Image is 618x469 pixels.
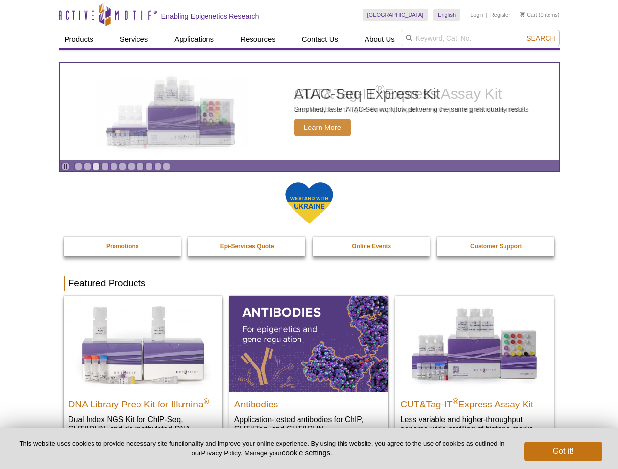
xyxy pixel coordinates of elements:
[64,237,182,256] a: Promotions
[234,395,383,409] h2: Antibodies
[163,163,170,170] a: Go to slide 11
[229,296,388,444] a: All Antibodies Antibodies Application-tested antibodies for ChIP, CUT&Tag, and CUT&RUN.
[352,243,391,250] strong: Online Events
[220,243,274,250] strong: Epi-Services Quote
[234,414,383,434] p: Application-tested antibodies for ChIP, CUT&Tag, and CUT&RUN.
[128,163,135,170] a: Go to slide 7
[92,163,100,170] a: Go to slide 3
[437,237,555,256] a: Customer Support
[188,237,306,256] a: Epi-Services Quote
[401,30,560,46] input: Keyword, Cat. No.
[229,296,388,391] img: All Antibodies
[106,243,139,250] strong: Promotions
[363,9,429,21] a: [GEOGRAPHIC_DATA]
[154,163,161,170] a: Go to slide 10
[201,449,240,457] a: Privacy Policy
[69,414,217,444] p: Dual Index NGS Kit for ChIP-Seq, CUT&RUN, and ds methylated DNA assays.
[520,9,560,21] li: (0 items)
[294,86,525,101] h2: CUT&Tag-IT Express Assay Kit
[119,163,126,170] a: Go to slide 6
[91,58,252,165] img: CUT&Tag-IT Express Assay Kit
[137,163,144,170] a: Go to slide 8
[470,243,522,250] strong: Customer Support
[400,395,549,409] h2: CUT&Tag-IT Express Assay Kit
[114,30,154,48] a: Services
[395,296,554,444] a: CUT&Tag-IT® Express Assay Kit CUT&Tag-IT®Express Assay Kit Less variable and higher-throughput ge...
[490,11,510,18] a: Register
[60,63,559,160] article: CUT&Tag-IT Express Assay Kit
[69,395,217,409] h2: DNA Library Prep Kit for Illumina
[433,9,460,21] a: English
[64,296,222,391] img: DNA Library Prep Kit for Illumina
[520,11,537,18] a: Cart
[470,11,483,18] a: Login
[75,163,82,170] a: Go to slide 1
[296,30,344,48] a: Contact Us
[285,181,334,225] img: We Stand With Ukraine
[101,163,109,170] a: Go to slide 4
[62,163,69,170] a: Toggle autoplay
[64,276,555,291] h2: Featured Products
[375,82,384,96] sup: ®
[313,237,431,256] a: Online Events
[168,30,220,48] a: Applications
[453,397,458,405] sup: ®
[204,397,209,405] sup: ®
[59,30,99,48] a: Products
[294,105,525,114] p: Less variable and higher-throughput genome-wide profiling of histone marks
[145,163,153,170] a: Go to slide 9
[524,34,558,43] button: Search
[520,12,525,17] img: Your Cart
[161,12,259,21] h2: Enabling Epigenetics Research
[16,439,508,458] p: This website uses cookies to provide necessary site functionality and improve your online experie...
[84,163,91,170] a: Go to slide 2
[234,30,281,48] a: Resources
[282,448,330,457] button: cookie settings
[110,163,117,170] a: Go to slide 5
[395,296,554,391] img: CUT&Tag-IT® Express Assay Kit
[294,119,351,136] span: Learn More
[359,30,401,48] a: About Us
[400,414,549,434] p: Less variable and higher-throughput genome-wide profiling of histone marks​.
[486,9,488,21] li: |
[60,63,559,160] a: CUT&Tag-IT Express Assay Kit CUT&Tag-IT®Express Assay Kit Less variable and higher-throughput gen...
[526,34,555,42] span: Search
[64,296,222,453] a: DNA Library Prep Kit for Illumina DNA Library Prep Kit for Illumina® Dual Index NGS Kit for ChIP-...
[524,442,602,461] button: Got it!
